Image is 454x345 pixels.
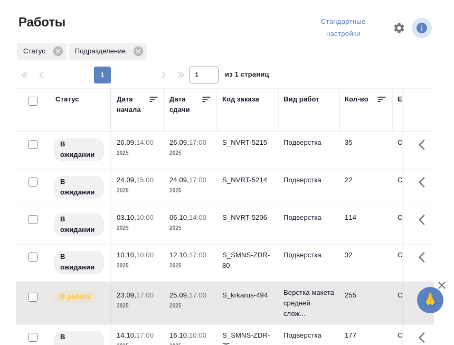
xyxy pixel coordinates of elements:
[412,18,434,38] span: Посмотреть информацию
[136,176,154,184] p: 15:00
[60,176,98,198] p: В ожидании
[339,285,392,322] td: 255
[189,251,206,259] p: 17:00
[189,138,206,146] p: 17:00
[417,287,443,313] button: 🙏
[339,207,392,244] td: 114
[117,213,136,221] p: 03.10,
[169,94,201,115] div: Дата сдачи
[225,68,269,83] span: из 1 страниц
[117,148,159,158] p: 2025
[392,170,453,207] td: Страница А4
[169,251,189,259] p: 12.10,
[412,285,438,310] button: Здесь прячутся важные кнопки
[117,331,136,339] p: 14.10,
[117,138,136,146] p: 26.09,
[412,170,438,195] button: Здесь прячутся важные кнопки
[136,331,154,339] p: 17:00
[136,213,154,221] p: 10:00
[283,94,319,105] div: Вид работ
[283,212,334,223] p: Подверстка
[16,14,65,31] span: Работы
[412,132,438,157] button: Здесь прячутся важные кнопки
[169,301,212,311] p: 2025
[117,260,159,271] p: 2025
[136,138,154,146] p: 14:00
[392,132,453,169] td: Страница А4
[169,331,189,339] p: 16.10,
[169,148,212,158] p: 2025
[60,139,98,160] p: В ожидании
[283,330,334,341] p: Подверстка
[189,291,206,299] p: 17:00
[412,245,438,270] button: Здесь прячутся важные кнопки
[392,285,453,322] td: Страница А4
[117,94,148,115] div: Дата начала
[412,207,438,232] button: Здесь прячутся важные кнопки
[392,245,453,282] td: Страница А4
[53,175,105,200] div: Исполнитель назначен, приступать к работе пока рано
[222,94,259,105] div: Код заказа
[136,291,154,299] p: 17:00
[117,251,136,259] p: 10.10,
[283,137,334,148] p: Подверстка
[339,170,392,207] td: 22
[222,290,273,301] div: S_krkarus-494
[283,250,334,260] p: Подверстка
[222,250,273,271] div: S_SMNS-ZDR-80
[60,292,91,302] p: В работе
[189,331,206,339] p: 10:00
[169,223,212,234] p: 2025
[69,43,147,60] div: Подразделение
[169,291,189,299] p: 25.09,
[117,301,159,311] p: 2025
[421,289,439,311] span: 🙏
[300,14,386,42] div: split button
[23,46,49,57] p: Статус
[222,137,273,148] div: S_NVRT-5215
[169,138,189,146] p: 26.09,
[339,245,392,282] td: 32
[75,46,129,57] p: Подразделение
[398,94,423,105] div: Ед. изм
[117,291,136,299] p: 23.09,
[189,176,206,184] p: 17:00
[283,175,334,185] p: Подверстка
[117,223,159,234] p: 2025
[117,185,159,196] p: 2025
[136,251,154,259] p: 10:00
[117,176,136,184] p: 24.09,
[386,15,412,41] span: Настроить таблицу
[189,213,206,221] p: 14:00
[60,251,98,273] p: В ожидании
[169,176,189,184] p: 24.09,
[169,185,212,196] p: 2025
[283,287,334,319] p: Верстка макета средней слож...
[392,207,453,244] td: Страница А4
[222,175,273,185] div: S_NVRT-5214
[60,214,98,235] p: В ожидании
[169,213,189,221] p: 06.10,
[222,212,273,223] div: S_NVRT-5206
[339,132,392,169] td: 35
[17,43,67,60] div: Статус
[169,260,212,271] p: 2025
[55,94,79,105] div: Статус
[345,94,368,105] div: Кол-во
